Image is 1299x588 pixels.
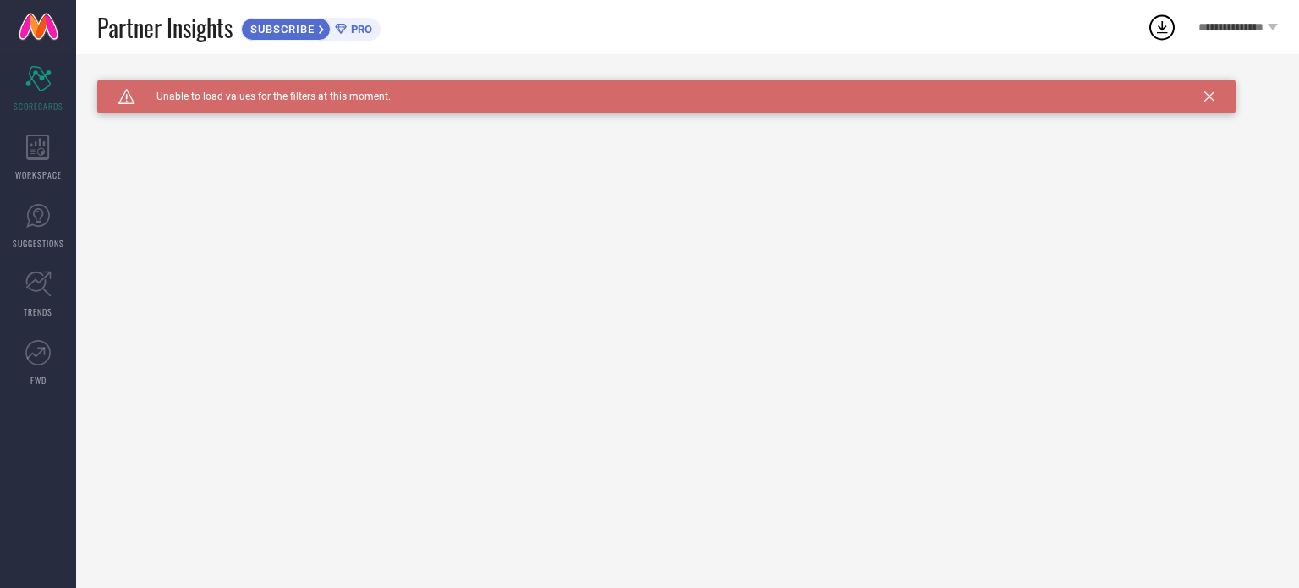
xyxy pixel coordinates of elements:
span: PRO [347,23,372,36]
span: SUBSCRIBE [242,23,319,36]
span: WORKSPACE [15,168,62,181]
span: Unable to load values for the filters at this moment. [135,91,391,102]
span: SCORECARDS [14,100,63,113]
span: TRENDS [24,305,52,318]
span: SUGGESTIONS [13,237,64,250]
a: SUBSCRIBEPRO [241,14,381,41]
div: Unable to load filters at this moment. Please try later. [97,80,1278,93]
div: Open download list [1147,12,1177,42]
span: FWD [30,374,47,387]
span: Partner Insights [97,10,233,45]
